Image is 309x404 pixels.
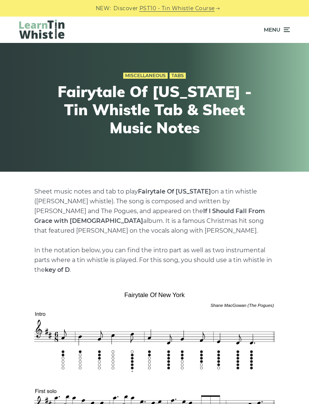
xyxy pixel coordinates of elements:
[264,20,280,39] span: Menu
[138,188,211,195] strong: Fairytale Of [US_STATE]
[53,82,256,137] h1: Fairytale Of [US_STATE] - Tin Whistle Tab & Sheet Music Notes
[123,73,168,79] a: Miscellaneous
[19,20,64,39] img: LearnTinWhistle.com
[170,73,186,79] a: Tabs
[45,266,70,273] strong: key of D
[34,187,275,275] p: Sheet music notes and tab to play on a tin whistle ([PERSON_NAME] whistle). The song is composed ...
